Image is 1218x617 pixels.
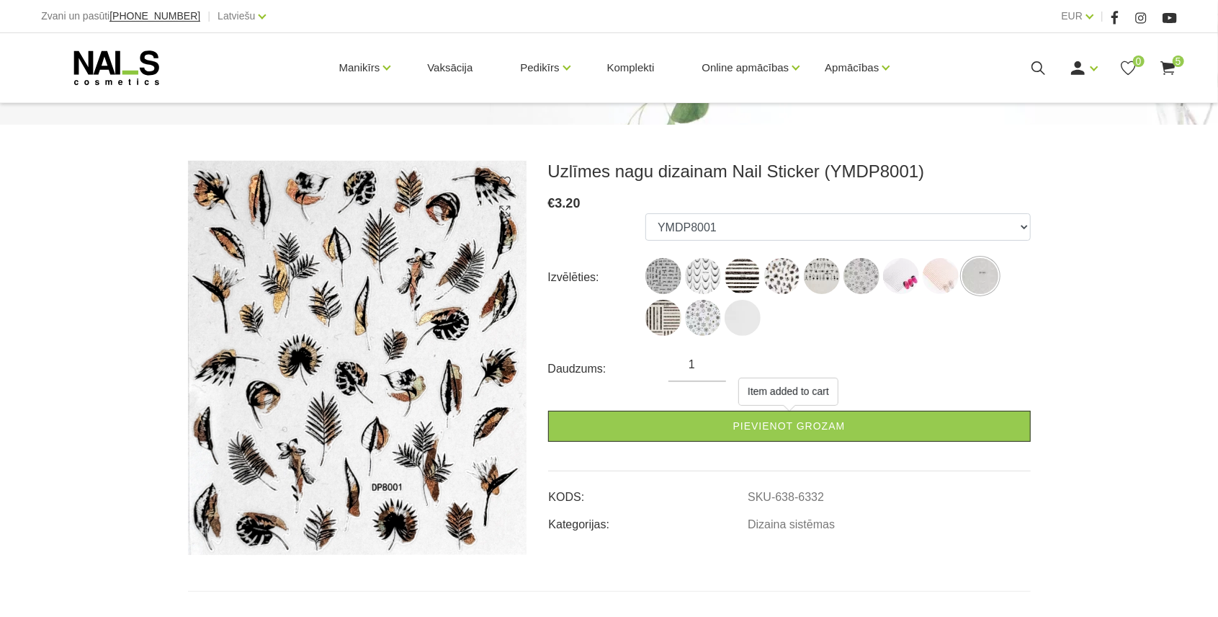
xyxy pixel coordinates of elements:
div: Zvani un pasūti [41,7,200,25]
a: 5 [1159,59,1177,77]
img: ... [725,300,761,336]
div: Izvēlēties: [548,266,646,289]
img: ... [725,258,761,294]
a: Manikīrs [339,39,380,97]
span: 0 [1133,56,1145,67]
a: 0 [1119,59,1137,77]
a: Vaksācija [416,33,484,102]
img: ... [923,258,959,294]
img: ... [685,258,721,294]
a: Latviešu [218,7,255,25]
a: Online apmācības [702,39,789,97]
div: Daudzums: [548,358,669,381]
span: | [1101,7,1103,25]
img: ... [645,300,681,336]
a: Komplekti [596,33,666,102]
img: ... [843,258,879,294]
td: Kategorijas: [548,506,748,533]
span: € [548,196,555,210]
span: [PHONE_NUMBER] [109,10,200,22]
img: ... [645,258,681,294]
a: Pievienot grozam [548,411,1031,442]
a: Dizaina sistēmas [748,518,835,531]
span: 3.20 [555,196,581,210]
img: ... [804,258,840,294]
img: ... [685,300,721,336]
span: | [207,7,210,25]
a: SKU-638-6332 [748,491,824,504]
h3: Uzlīmes nagu dizainam Nail Sticker (YMDP8001) [548,161,1031,182]
a: EUR [1062,7,1083,25]
td: KODS: [548,479,748,506]
img: ... [764,258,800,294]
img: Uzlīmes nagu dizainam Nail Sticker [188,161,527,555]
div: Item added to cart [739,378,838,405]
img: ... [883,258,919,294]
span: 5 [1173,56,1184,67]
img: ... [962,258,998,294]
a: [PHONE_NUMBER] [109,11,200,22]
a: Pedikīrs [520,39,559,97]
a: Apmācības [825,39,879,97]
